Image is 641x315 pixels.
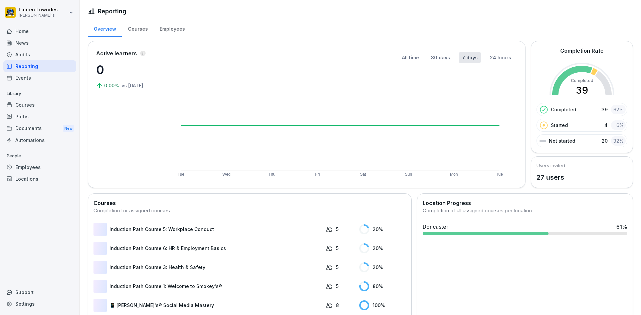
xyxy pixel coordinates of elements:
h2: Completion Rate [560,47,604,55]
p: 20 [602,137,608,144]
a: 📱 [PERSON_NAME]'s® Social Media Mastery [93,299,323,312]
div: 20 % [359,262,406,272]
div: Documents [3,122,76,135]
p: 0 [96,61,163,79]
text: Mon [450,172,458,177]
p: Completed [551,106,576,113]
p: vs [DATE] [122,82,143,89]
a: Audits [3,49,76,60]
a: Employees [154,20,191,37]
h2: Location Progress [423,199,627,207]
p: 0.00% [104,82,120,89]
p: [PERSON_NAME]'s [19,13,58,18]
a: Events [3,72,76,84]
text: Sat [360,172,366,177]
a: Reporting [3,60,76,72]
a: DocumentsNew [3,122,76,135]
p: 4 [604,122,608,129]
a: Induction Path Course 5: Workplace Conduct [93,223,323,236]
div: Completion for assigned courses [93,207,406,215]
a: Home [3,25,76,37]
p: 5 [336,245,339,252]
div: 62 % [611,105,626,114]
p: 5 [336,226,339,233]
p: Started [551,122,568,129]
div: New [63,125,74,132]
text: Sun [405,172,412,177]
text: Thu [268,172,275,177]
div: 61 % [616,223,627,231]
p: Library [3,88,76,99]
p: Lauren Lowndes [19,7,58,13]
p: People [3,151,76,161]
a: Courses [3,99,76,111]
a: Doncaster61% [420,220,630,238]
p: 5 [336,283,339,290]
a: Locations [3,173,76,185]
button: 24 hours [486,52,514,63]
div: Support [3,286,76,298]
text: Tue [496,172,503,177]
text: Fri [315,172,320,177]
a: Settings [3,298,76,310]
div: 32 % [611,136,626,146]
div: 6 % [611,120,626,130]
p: 8 [336,302,339,309]
a: Paths [3,111,76,122]
div: 80 % [359,281,406,291]
text: Tue [178,172,185,177]
a: Employees [3,161,76,173]
h2: Courses [93,199,406,207]
a: Induction Path Course 3: Health & Safety [93,261,323,274]
button: All time [399,52,422,63]
a: News [3,37,76,49]
a: Induction Path Course 1: Welcome to Smokey's® [93,280,323,293]
p: Not started [549,137,575,144]
p: Active learners [96,49,137,57]
div: 20 % [359,243,406,253]
a: Courses [122,20,154,37]
a: Overview [88,20,122,37]
p: 5 [336,264,339,271]
a: Automations [3,134,76,146]
div: 20 % [359,224,406,234]
button: 30 days [428,52,453,63]
div: 100 % [359,300,406,310]
div: Doncaster [423,223,448,231]
p: 39 [602,106,608,113]
div: Completion of all assigned courses per location [423,207,627,215]
a: Induction Path Course 6: HR & Employment Basics [93,242,323,255]
h1: Reporting [98,7,127,16]
p: 27 users [537,172,565,182]
text: Wed [222,172,230,177]
h5: Users invited [537,162,565,169]
button: 7 days [459,52,481,63]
